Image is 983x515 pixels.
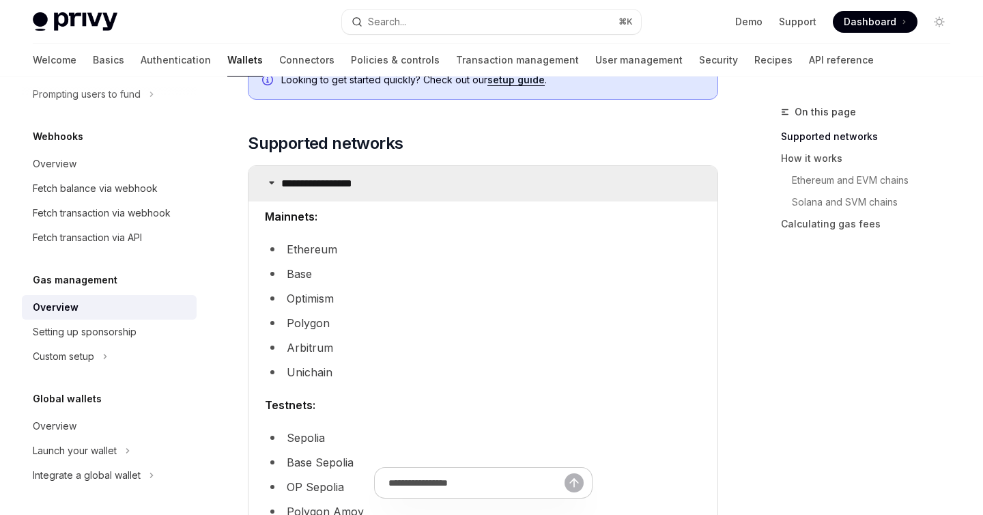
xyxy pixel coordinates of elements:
[795,104,856,120] span: On this page
[262,74,276,88] svg: Info
[33,12,117,31] img: light logo
[33,391,102,407] h5: Global wallets
[33,324,137,340] div: Setting up sponsorship
[781,126,961,148] a: Supported networks
[265,338,701,357] li: Arbitrum
[735,15,763,29] a: Demo
[844,15,896,29] span: Dashboard
[33,299,79,316] div: Overview
[22,320,197,344] a: Setting up sponsorship
[22,201,197,225] a: Fetch transaction via webhook
[618,16,633,27] span: ⌘ K
[33,418,76,434] div: Overview
[33,128,83,145] h5: Webhooks
[595,44,683,76] a: User management
[281,73,704,87] span: Looking to get started quickly? Check out our .
[781,148,961,169] a: How it works
[141,44,211,76] a: Authentication
[33,44,76,76] a: Welcome
[265,363,701,382] li: Unichain
[22,225,197,250] a: Fetch transaction via API
[33,467,141,484] div: Integrate a global wallet
[279,44,334,76] a: Connectors
[456,44,579,76] a: Transaction management
[248,133,403,154] span: Supported networks
[265,428,701,447] li: Sepolia
[833,11,917,33] a: Dashboard
[93,44,124,76] a: Basics
[487,74,545,86] a: setup guide
[227,44,263,76] a: Wallets
[699,44,738,76] a: Security
[22,414,197,439] a: Overview
[792,191,961,213] a: Solana and SVM chains
[33,205,171,221] div: Fetch transaction via webhook
[565,473,584,492] button: Send message
[754,44,793,76] a: Recipes
[22,152,197,176] a: Overview
[781,213,961,235] a: Calculating gas fees
[265,314,701,333] li: Polygon
[342,10,640,34] button: Search...⌘K
[265,398,315,412] strong: Testnets:
[33,272,117,288] h5: Gas management
[265,453,701,472] li: Base Sepolia
[22,295,197,320] a: Overview
[22,176,197,201] a: Fetch balance via webhook
[265,210,317,223] strong: Mainnets:
[33,180,158,197] div: Fetch balance via webhook
[33,348,94,365] div: Custom setup
[33,156,76,172] div: Overview
[265,289,701,308] li: Optimism
[809,44,874,76] a: API reference
[792,169,961,191] a: Ethereum and EVM chains
[33,443,117,459] div: Launch your wallet
[33,229,142,246] div: Fetch transaction via API
[265,264,701,283] li: Base
[351,44,440,76] a: Policies & controls
[368,14,406,30] div: Search...
[265,240,701,259] li: Ethereum
[928,11,950,33] button: Toggle dark mode
[779,15,816,29] a: Support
